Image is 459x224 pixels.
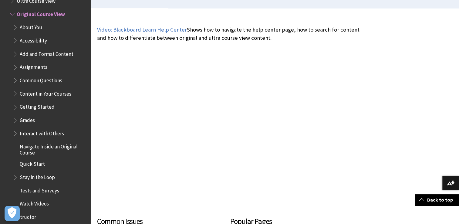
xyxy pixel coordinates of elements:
a: Video: Blackboard Learn Help Center [97,26,187,33]
span: Content in Your Courses [20,89,71,97]
button: Open Preferences [5,206,20,221]
span: Stay in the Loop [20,172,55,180]
span: Original Course View [17,9,65,17]
span: About You [20,22,42,31]
span: Watch Videos [20,199,49,207]
span: Assignments [20,62,47,70]
span: Accessibility [20,36,47,44]
span: Tests and Surveys [20,185,59,194]
span: Grades [20,115,35,123]
span: Add and Format Content [20,49,73,57]
span: Navigate Inside an Original Course [20,141,87,156]
span: Quick Start [20,159,45,167]
span: Instructor [14,212,36,220]
p: Shows how to navigate the help center page, how to search for content and how to differentiate be... [97,26,363,42]
span: Interact with Others [20,128,64,137]
a: Back to top [415,194,459,205]
span: Getting Started [20,102,55,110]
span: Common Questions [20,75,62,83]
